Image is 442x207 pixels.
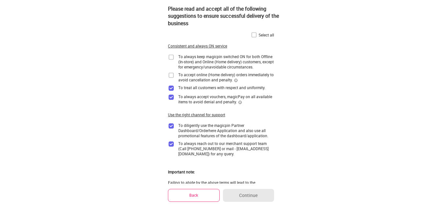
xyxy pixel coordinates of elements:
img: home-delivery-unchecked-checkbox-icon.f10e6f61.svg [251,32,257,38]
img: home-delivery-unchecked-checkbox-icon.f10e6f61.svg [168,54,174,60]
img: checkbox_purple.ceb64cee.svg [168,141,174,147]
div: To always reach out to our merchant support team (Call [PHONE_NUMBER] or mail - [EMAIL_ADDRESS][D... [178,141,274,156]
img: home-delivery-unchecked-checkbox-icon.f10e6f61.svg [168,72,174,78]
div: Failing to abide by the above terms will lead to the termination of your association with magicpin [168,180,274,190]
div: To diligently use the magicpin Partner Dashboard/Orderhere Application and also use all promotion... [178,123,274,138]
img: informationCircleBlack.2195f373.svg [238,100,242,104]
div: Select all [259,32,274,37]
button: Continue [223,189,274,202]
img: checkbox_purple.ceb64cee.svg [168,123,174,129]
button: Back [168,189,220,202]
img: checkbox_purple.ceb64cee.svg [168,85,174,91]
div: To always accept vouchers, magicPay on all available items to avoid denial and penalty. [178,94,274,104]
div: Consistent and always ON service [168,43,227,49]
div: To treat all customers with respect and uniformity. [178,85,265,90]
div: To accept online (Home delivery) orders immediately to avoid cancellation and penalty. [178,72,274,82]
div: Important note: [168,169,195,175]
img: informationCircleBlack.2195f373.svg [234,78,238,82]
div: To always keep magicpin switched ON for both Offline (In-store) and Online (Home delivery) custom... [178,54,274,69]
img: checkbox_purple.ceb64cee.svg [168,94,174,100]
div: Use the right channel for support [168,112,225,118]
